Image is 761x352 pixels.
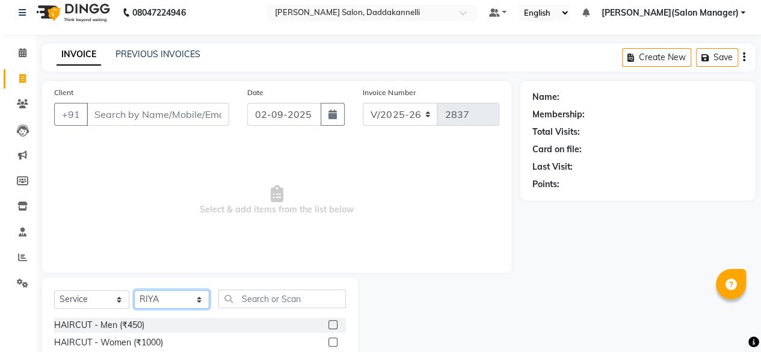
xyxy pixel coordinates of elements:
[54,103,88,126] button: +91
[57,44,101,66] a: INVOICE
[87,103,229,126] input: Search by Name/Mobile/Email/Code
[116,49,200,60] a: PREVIOUS INVOICES
[532,178,559,191] div: Points:
[532,91,559,103] div: Name:
[532,161,573,173] div: Last Visit:
[696,48,738,67] button: Save
[622,48,691,67] button: Create New
[363,87,415,98] label: Invoice Number
[54,140,499,261] span: Select & add items from the list below
[532,126,580,138] div: Total Visits:
[247,87,263,98] label: Date
[532,143,582,156] div: Card on file:
[532,108,585,121] div: Membership:
[218,289,346,308] input: Search or Scan
[54,336,163,349] div: HAIRCUT - Women (₹1000)
[54,319,144,332] div: HAIRCUT - Men (₹450)
[54,87,73,98] label: Client
[601,7,738,19] span: [PERSON_NAME](Salon Manager)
